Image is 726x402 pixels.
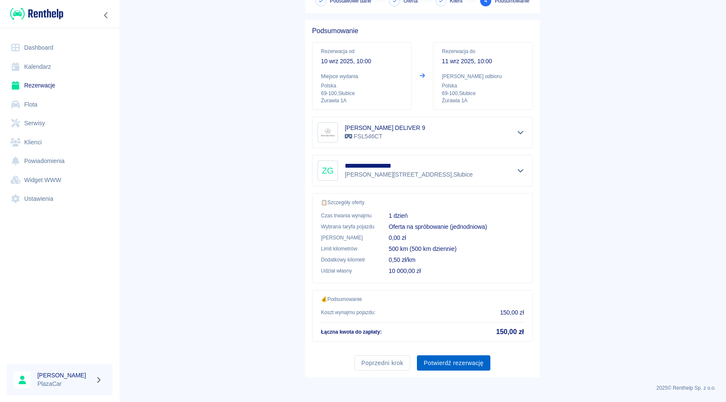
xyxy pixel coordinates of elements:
[37,371,92,380] h6: [PERSON_NAME]
[442,73,524,80] p: [PERSON_NAME] odbioru
[321,90,403,97] p: 69-100 , Słubice
[7,152,113,171] a: Powiadomienia
[442,82,524,90] p: Polska
[345,132,425,141] p: FSL546CT
[321,73,403,80] p: Miejsce wydania
[388,267,524,275] p: 10 000,00 zł
[321,245,375,253] p: Limit kilometrów
[355,355,410,371] button: Poprzedni krok
[321,199,524,206] p: 📋 Szczegóły oferty
[417,355,490,371] button: Potwierdź rezerwację
[496,328,524,336] h5: 150,00 zł
[7,95,113,114] a: Flota
[321,256,375,264] p: Dodatkowy kilometr
[321,234,375,242] p: [PERSON_NAME]
[514,165,528,177] button: Pokaż szczegóły
[321,267,375,275] p: Udział własny
[321,295,524,303] p: 💰 Podsumowanie
[321,212,375,219] p: Czas trwania wynajmu
[319,124,336,141] img: Image
[10,7,63,21] img: Renthelp logo
[129,384,716,392] p: 2025 © Renthelp Sp. z o.o.
[388,256,524,264] p: 0,50 zł/km
[7,57,113,76] a: Kalendarz
[312,27,533,35] h5: Podsumowanie
[321,57,403,66] p: 10 wrz 2025, 10:00
[388,233,524,242] p: 0,00 zł
[388,222,524,231] p: Oferta na spróbowanie (jednodniowa)
[318,160,338,181] div: ZG
[345,170,473,179] p: [PERSON_NAME][STREET_ADDRESS] , Słubice
[321,97,403,104] p: Żurawia 1A
[321,223,375,231] p: Wybrana taryfa pojazdu
[7,189,113,208] a: Ustawienia
[321,328,382,336] p: Łączna kwota do zapłaty :
[500,308,524,317] p: 150,00 zł
[7,7,63,21] a: Renthelp logo
[442,90,524,97] p: 69-100 , Słubice
[388,211,524,220] p: 1 dzień
[321,82,403,90] p: Polska
[442,48,524,55] p: Rezerwacja do
[321,309,376,316] p: Koszt wynajmu pojazdu :
[345,124,425,132] h6: [PERSON_NAME] DELIVER 9
[442,97,524,104] p: Żurawia 1A
[7,171,113,190] a: Widget WWW
[100,10,113,21] button: Zwiń nawigację
[442,57,524,66] p: 11 wrz 2025, 10:00
[7,38,113,57] a: Dashboard
[388,245,524,253] p: 500 km (500 km dziennie)
[37,380,92,388] p: PlazaCar
[7,76,113,95] a: Rezerwacje
[514,127,528,138] button: Pokaż szczegóły
[321,48,403,55] p: Rezerwacja od
[7,133,113,152] a: Klienci
[7,114,113,133] a: Serwisy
